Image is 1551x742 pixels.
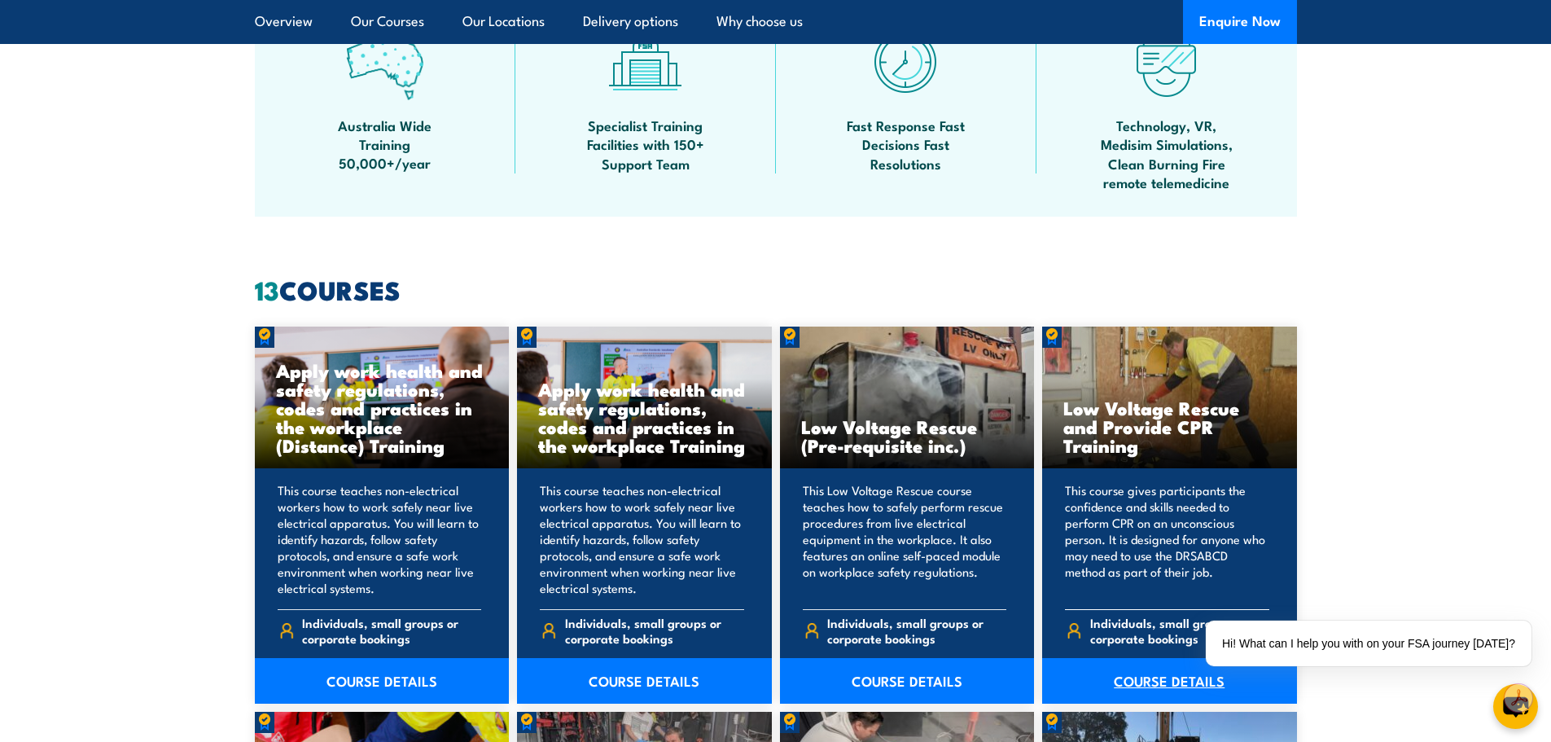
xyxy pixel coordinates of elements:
a: COURSE DETAILS [780,658,1035,704]
img: fast-icon [867,23,944,100]
p: This course teaches non-electrical workers how to work safely near live electrical apparatus. You... [540,482,744,596]
h3: Apply work health and safety regulations, codes and practices in the workplace Training [538,380,751,454]
h2: COURSES [255,278,1297,301]
span: Australia Wide Training 50,000+/year [312,116,458,173]
p: This course teaches non-electrical workers how to work safely near live electrical apparatus. You... [278,482,482,596]
a: COURSE DETAILS [517,658,772,704]
img: tech-icon [1128,23,1205,100]
span: Specialist Training Facilities with 150+ Support Team [572,116,719,173]
a: COURSE DETAILS [255,658,510,704]
a: COURSE DETAILS [1042,658,1297,704]
h3: Low Voltage Rescue (Pre-requisite inc.) [801,417,1014,454]
p: This Low Voltage Rescue course teaches how to safely perform rescue procedures from live electric... [803,482,1007,596]
h3: Low Voltage Rescue and Provide CPR Training [1063,398,1276,454]
span: Individuals, small groups or corporate bookings [827,615,1006,646]
img: auswide-icon [346,23,423,100]
div: Hi! What can I help you with on your FSA journey [DATE]? [1206,621,1531,666]
span: Technology, VR, Medisim Simulations, Clean Burning Fire remote telemedicine [1093,116,1240,192]
span: Individuals, small groups or corporate bookings [1090,615,1269,646]
img: facilities-icon [607,23,684,100]
span: Individuals, small groups or corporate bookings [565,615,744,646]
span: Individuals, small groups or corporate bookings [302,615,481,646]
button: chat-button [1493,684,1538,729]
span: Fast Response Fast Decisions Fast Resolutions [833,116,979,173]
strong: 13 [255,269,279,310]
p: This course gives participants the confidence and skills needed to perform CPR on an unconscious ... [1065,482,1269,596]
h3: Apply work health and safety regulations, codes and practices in the workplace (Distance) Training [276,361,489,454]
